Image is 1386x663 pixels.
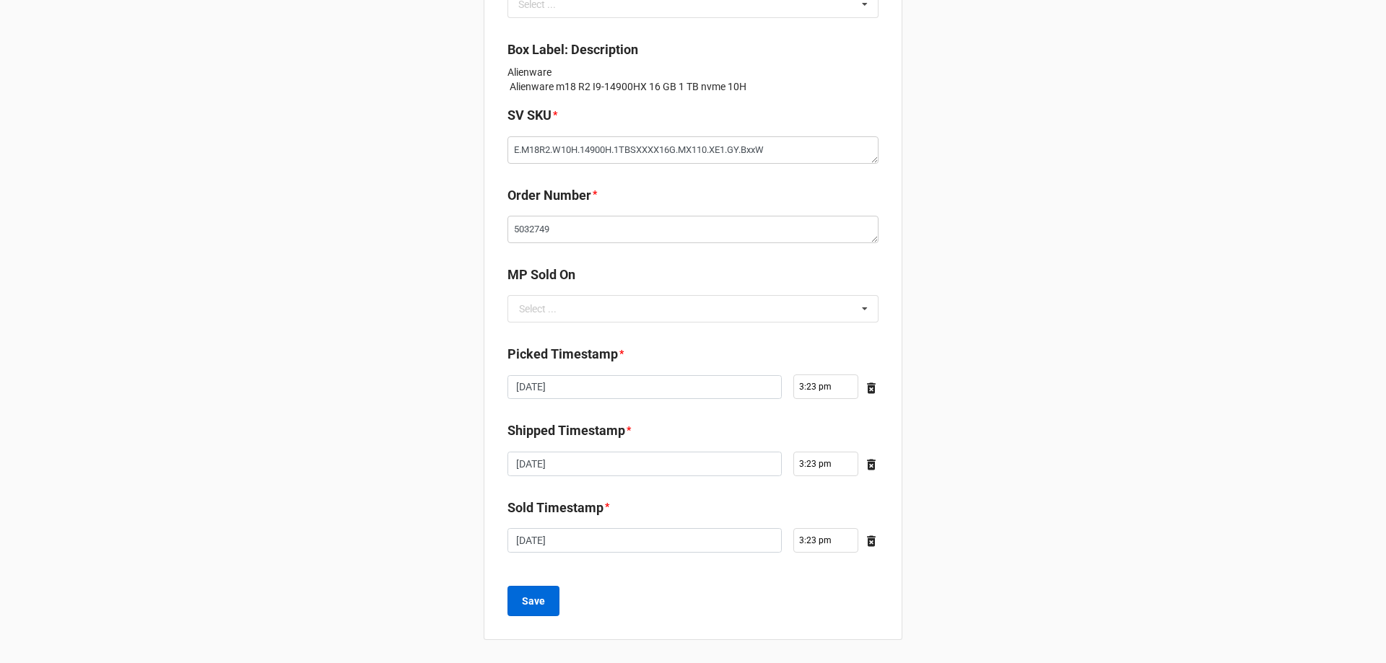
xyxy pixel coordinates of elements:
label: MP Sold On [507,265,575,285]
button: Save [507,586,559,616]
label: Picked Timestamp [507,344,618,364]
div: Select ... [519,304,557,314]
textarea: E.M18R2.W10H.14900H.1TBSXXXX16G.MX110.XE1.GY.BxxW [507,136,879,164]
input: Time [793,528,858,553]
b: Box Label: Description [507,42,638,57]
input: Time [793,452,858,476]
input: Date [507,452,782,476]
input: Date [507,375,782,400]
b: Save [522,594,545,609]
input: Date [507,528,782,553]
label: Sold Timestamp [507,498,603,518]
label: Order Number [507,185,591,206]
p: Alienware Alienware m18 R2 I9-14900HX 16 GB 1 TB nvme 10H [507,65,879,94]
label: Shipped Timestamp [507,421,625,441]
input: Time [793,374,858,399]
label: SV SKU [507,105,552,126]
textarea: 5032749 [507,216,879,243]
